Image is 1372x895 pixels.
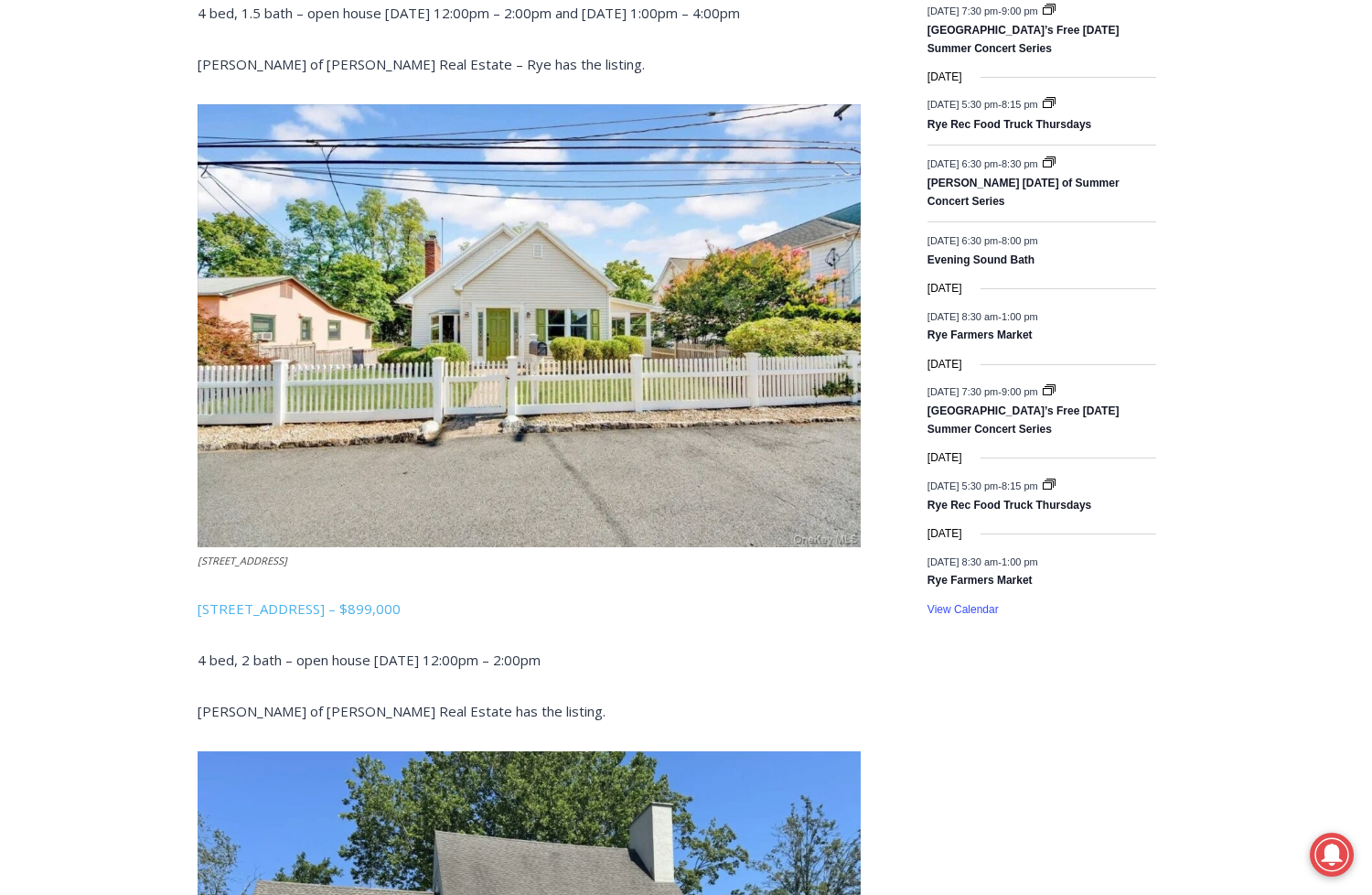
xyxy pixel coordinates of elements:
[198,104,861,547] img: 32 Ridgeland Terrace, Rye
[927,480,998,491] span: [DATE] 5:30 pm
[1002,386,1038,397] span: 9:00 pm
[927,480,1041,491] time: -
[198,4,740,22] span: 4 bed, 1.5 bath – open house [DATE] 12:00pm – 2:00pm and [DATE] 1:00pm – 4:00pm
[927,499,1091,513] a: Rye Rec Food Truck Thursdays
[927,235,1038,246] time: -
[927,310,998,321] span: [DATE] 8:30 am
[927,177,1120,209] a: [PERSON_NAME] [DATE] of Summer Concert Series
[927,386,1041,397] time: -
[198,651,541,669] span: 4 bed, 2 bath – open house [DATE] 12:00pm – 2:00pm
[1002,5,1038,16] span: 9:00 pm
[927,555,1038,566] time: -
[927,69,962,86] time: [DATE]
[927,356,962,373] time: [DATE]
[1002,555,1038,566] span: 1:00 pm
[198,55,645,73] span: [PERSON_NAME] of [PERSON_NAME] Real Estate – Rye has the listing.
[927,329,1033,343] a: Rye Farmers Market
[927,574,1033,588] a: Rye Farmers Market
[927,5,998,16] span: [DATE] 7:30 pm
[927,118,1091,133] a: Rye Rec Food Truck Thursdays
[927,235,998,246] span: [DATE] 6:30 pm
[927,253,1034,268] a: Evening Sound Bath
[927,99,998,110] span: [DATE] 5:30 pm
[198,599,401,618] a: [STREET_ADDRESS] – $899,000
[927,525,962,543] time: [DATE]
[927,158,998,169] span: [DATE] 6:30 pm
[927,386,998,397] span: [DATE] 7:30 pm
[927,5,1041,16] time: -
[1002,158,1038,169] span: 8:30 pm
[927,449,962,467] time: [DATE]
[1002,310,1038,321] span: 1:00 pm
[927,280,962,297] time: [DATE]
[927,603,999,617] a: View Calendar
[198,702,606,720] span: [PERSON_NAME] of [PERSON_NAME] Real Estate has the listing.
[1002,99,1038,110] span: 8:15 pm
[198,553,861,569] figcaption: [STREET_ADDRESS]
[1002,480,1038,491] span: 8:15 pm
[927,555,998,566] span: [DATE] 8:30 am
[927,404,1120,437] a: [GEOGRAPHIC_DATA]’s Free [DATE] Summer Concert Series
[927,158,1041,169] time: -
[927,99,1041,110] time: -
[927,310,1038,321] time: -
[927,24,1120,56] a: [GEOGRAPHIC_DATA]’s Free [DATE] Summer Concert Series
[1002,235,1038,246] span: 8:00 pm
